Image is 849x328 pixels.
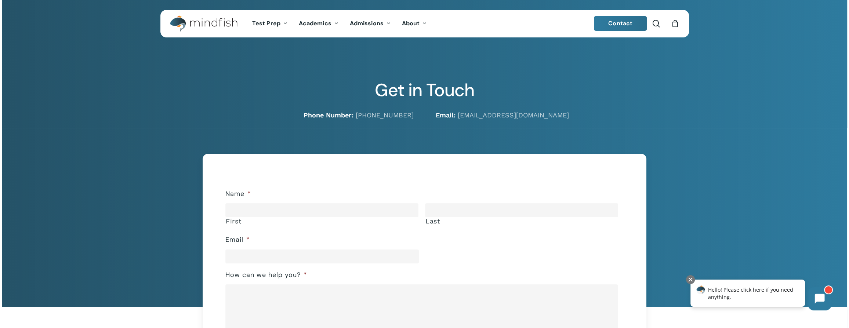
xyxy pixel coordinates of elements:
[304,111,353,119] strong: Phone Number:
[226,218,418,225] label: First
[293,21,344,27] a: Academics
[608,19,632,27] span: Contact
[225,271,307,279] label: How can we help you?
[299,19,331,27] span: Academics
[671,19,679,28] a: Cart
[247,10,432,37] nav: Main Menu
[160,80,689,101] h2: Get in Touch
[225,236,250,244] label: Email
[683,274,839,318] iframe: Chatbot
[594,16,647,31] a: Contact
[247,21,293,27] a: Test Prep
[160,10,689,37] header: Main Menu
[356,111,414,119] a: [PHONE_NUMBER]
[436,111,456,119] strong: Email:
[225,190,251,198] label: Name
[252,19,280,27] span: Test Prep
[344,21,396,27] a: Admissions
[396,21,433,27] a: About
[425,218,618,225] label: Last
[458,111,569,119] a: [EMAIL_ADDRESS][DOMAIN_NAME]
[402,19,420,27] span: About
[350,19,384,27] span: Admissions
